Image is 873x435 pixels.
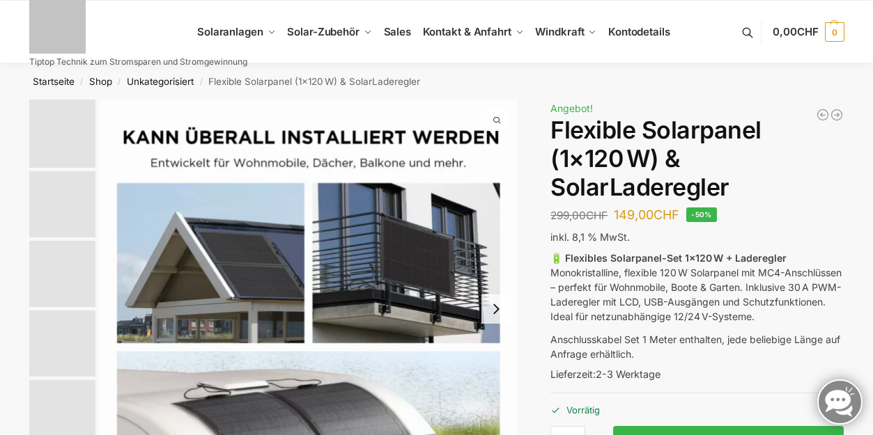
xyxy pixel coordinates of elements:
a: Kontodetails [603,1,676,63]
h1: Flexible Solarpanel (1×120 W) & SolarLaderegler [550,116,844,201]
span: 2-3 Werktage [596,368,660,380]
p: Vorrätig [550,393,844,417]
bdi: 299,00 [550,209,608,222]
p: Tiptop Technik zum Stromsparen und Stromgewinnung [29,58,247,66]
span: 0,00 [773,25,818,38]
span: / [75,77,89,88]
p: Monokristalline, flexible 120 W Solarpanel mit MC4-Anschlüssen – perfekt für Wohnmobile, Boote & ... [550,251,844,324]
span: CHF [797,25,819,38]
span: Angebot! [550,102,593,114]
nav: Breadcrumb [4,63,869,100]
span: Kontakt & Anfahrt [423,25,511,38]
span: Solaranlagen [197,25,263,38]
a: Sales [378,1,417,63]
span: Windkraft [535,25,584,38]
strong: 🔋 Flexibles Solarpanel-Set 1×120 W + Laderegler [550,252,787,264]
span: -50% [686,207,717,222]
span: CHF [654,207,679,222]
span: / [112,77,127,88]
a: Shop [89,76,112,87]
button: Next slide [481,294,511,324]
img: Flexibles Solarmodul 120 watt [29,171,95,237]
span: / [194,77,208,88]
img: s-l1600 (4) [29,310,95,377]
a: Kontakt & Anfahrt [417,1,530,63]
span: Sales [384,25,412,38]
a: Balkonkraftwerk 890/600 Watt bificial Glas/Glas [816,108,830,122]
img: Flexibel unendlich viele Einsatzmöglichkeiten [29,241,95,307]
span: CHF [586,209,608,222]
p: Anschlusskabel Set 1 Meter enthalten, jede beliebige Länge auf Anfrage erhältlich. [550,332,844,361]
span: 0 [825,22,844,42]
span: Solar-Zubehör [287,25,360,38]
a: Windkraft [530,1,603,63]
a: Solar-Zubehör [281,1,378,63]
a: 0,00CHF 0 [773,11,844,53]
span: Lieferzeit: [550,368,660,380]
a: Unkategorisiert [127,76,194,87]
span: inkl. 8,1 % MwSt. [550,231,630,243]
bdi: 149,00 [614,207,679,222]
span: Kontodetails [608,25,670,38]
a: Balkonkraftwerk 1780 Watt mit 4 KWh Zendure Batteriespeicher Notstrom fähig [830,108,844,122]
a: Startseite [33,76,75,87]
img: Flexible Solar Module [29,100,95,168]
